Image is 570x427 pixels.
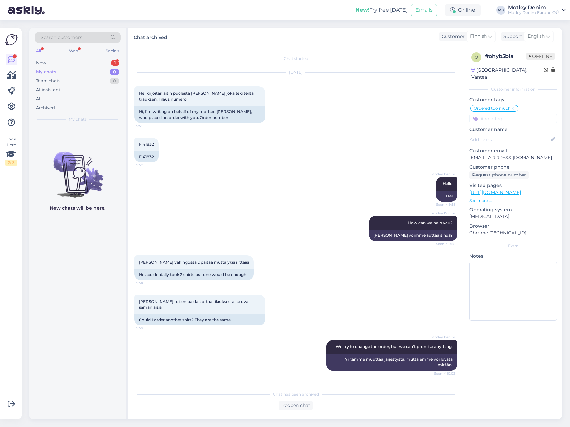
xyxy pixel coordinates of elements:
[136,123,161,128] span: 9:57
[411,4,437,16] button: Emails
[134,106,265,123] div: Hi, I'm writing on behalf of my mother, [PERSON_NAME], who placed an order with you. Order number
[355,6,408,14] div: Try free [DATE]:
[273,391,319,397] span: Chat has been archived
[50,205,105,212] p: New chats will be here.
[508,10,559,15] div: Motley Denim Europe OÜ
[526,53,555,60] span: Offline
[5,33,18,46] img: Askly Logo
[369,230,457,241] div: [PERSON_NAME] voimme auttaa sinua?
[110,69,119,75] div: 0
[469,147,557,154] p: Customer email
[471,67,544,81] div: [GEOGRAPHIC_DATA], Vantaa
[36,87,60,93] div: AI Assistant
[134,56,457,62] div: Chat started
[496,6,505,15] div: MD
[139,260,249,265] span: [PERSON_NAME] vahingossa 2 paitaa mutta yksi riittäisi
[136,163,161,168] span: 9:57
[439,33,465,40] div: Customer
[431,335,455,340] span: Motley Denim
[68,47,79,55] div: Web
[501,33,522,40] div: Support
[36,69,56,75] div: My chats
[431,241,455,246] span: Seen ✓ 9:58
[508,5,566,15] a: Motley DenimMotley Denim Europe OÜ
[41,34,82,41] span: Search customers
[528,33,545,40] span: English
[35,47,42,55] div: All
[5,136,17,166] div: Look Here
[336,344,453,349] span: We try to change the order, but we can't promise anything.
[29,140,126,199] img: No chats
[469,154,557,161] p: [EMAIL_ADDRESS][DOMAIN_NAME]
[134,314,265,325] div: Could I order another shirt? They are the same.
[134,269,254,280] div: He accidentally took 2 shirts but one would be enough
[431,211,455,216] span: Motley Denim
[469,182,557,189] p: Visited pages
[469,213,557,220] p: [MEDICAL_DATA]
[443,181,453,186] span: Hello
[470,136,549,143] input: Add name
[485,52,526,60] div: # ohyb5bla
[139,142,154,147] span: FI41832
[470,33,487,40] span: Finnish
[469,206,557,213] p: Operating system
[469,253,557,260] p: Notes
[326,354,457,371] div: Yritämme muuttaa järjestystä, mutta emme voi luvata mitään.
[469,164,557,171] p: Customer phone
[36,78,60,84] div: Team chats
[134,32,167,41] label: Chat archived
[469,243,557,249] div: Extra
[445,4,481,16] div: Online
[436,191,457,202] div: Hei
[469,223,557,230] p: Browser
[508,5,559,10] div: Motley Denim
[5,160,17,166] div: 2 / 3
[279,401,313,410] div: Reopen chat
[36,96,42,102] div: All
[469,114,557,123] input: Add a tag
[111,60,119,66] div: 1
[469,171,529,179] div: Request phone number
[136,281,161,286] span: 9:58
[469,198,557,204] p: See more ...
[431,172,455,176] span: Motley Denim
[431,202,455,207] span: Seen ✓ 9:58
[134,69,457,75] div: [DATE]
[139,91,255,102] span: Hei kirjoitan äitin puolesta [PERSON_NAME] joka teki teiltä tilauksen. Tilaus numero
[431,371,455,376] span: Seen ✓ 10:02
[475,55,478,60] span: o
[469,126,557,133] p: Customer name
[136,326,161,331] span: 9:59
[110,78,119,84] div: 0
[469,189,521,195] a: [URL][DOMAIN_NAME]
[355,7,370,13] b: New!
[139,299,251,310] span: [PERSON_NAME] toisen paidan ottaa tilauksesta ne ovat samanlaisia
[474,106,511,110] span: Ordered too much
[469,96,557,103] p: Customer tags
[69,116,86,122] span: My chats
[134,151,159,162] div: FI41832
[469,86,557,92] div: Customer information
[104,47,121,55] div: Socials
[36,60,46,66] div: New
[469,230,557,236] p: Chrome [TECHNICAL_ID]
[408,220,453,225] span: How can we help you?
[36,105,55,111] div: Archived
